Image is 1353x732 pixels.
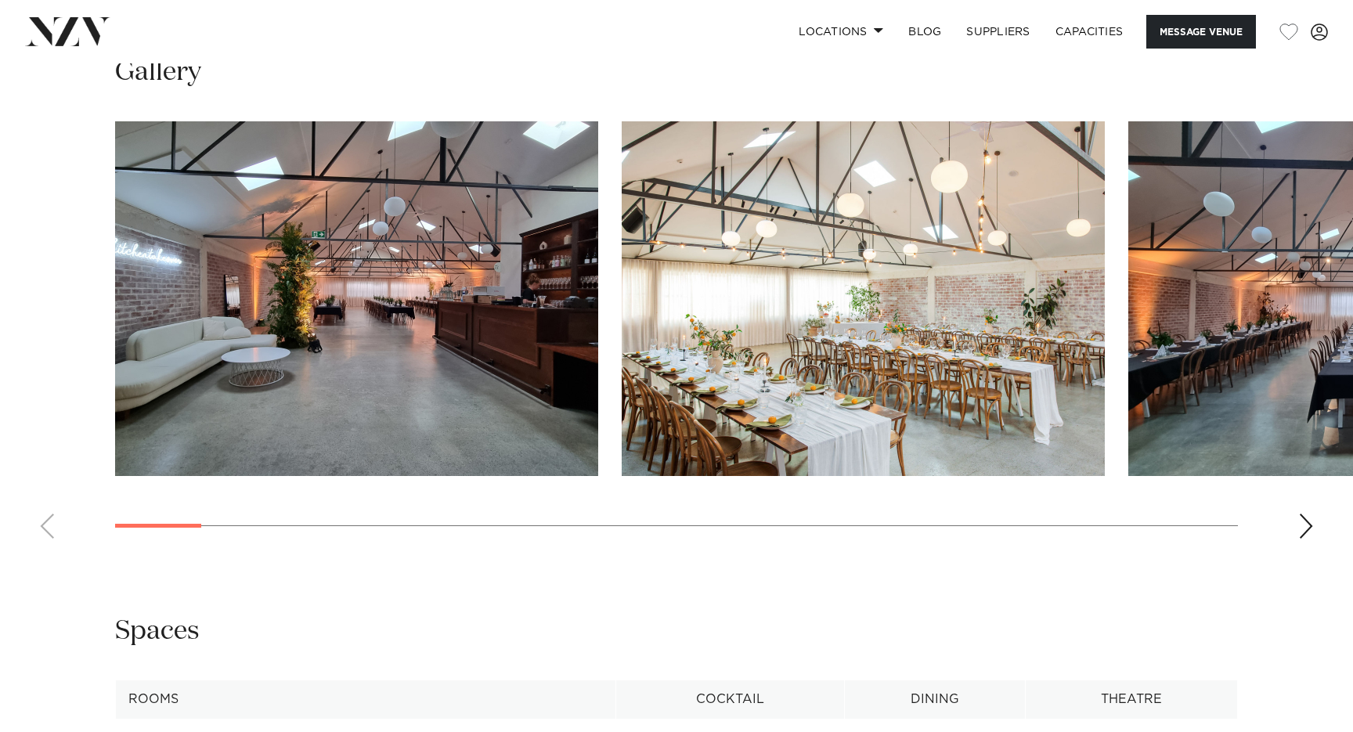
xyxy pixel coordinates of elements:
a: Locations [786,15,896,49]
h2: Spaces [115,614,200,649]
th: Cocktail [615,680,844,719]
th: Theatre [1026,680,1238,719]
img: nzv-logo.png [25,17,110,45]
h2: Gallery [115,55,201,90]
swiper-slide: 1 / 29 [115,121,598,476]
a: BLOG [896,15,954,49]
a: SUPPLIERS [954,15,1042,49]
button: Message Venue [1146,15,1256,49]
a: Capacities [1043,15,1136,49]
th: Dining [844,680,1026,719]
swiper-slide: 2 / 29 [622,121,1105,476]
th: Rooms [116,680,616,719]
